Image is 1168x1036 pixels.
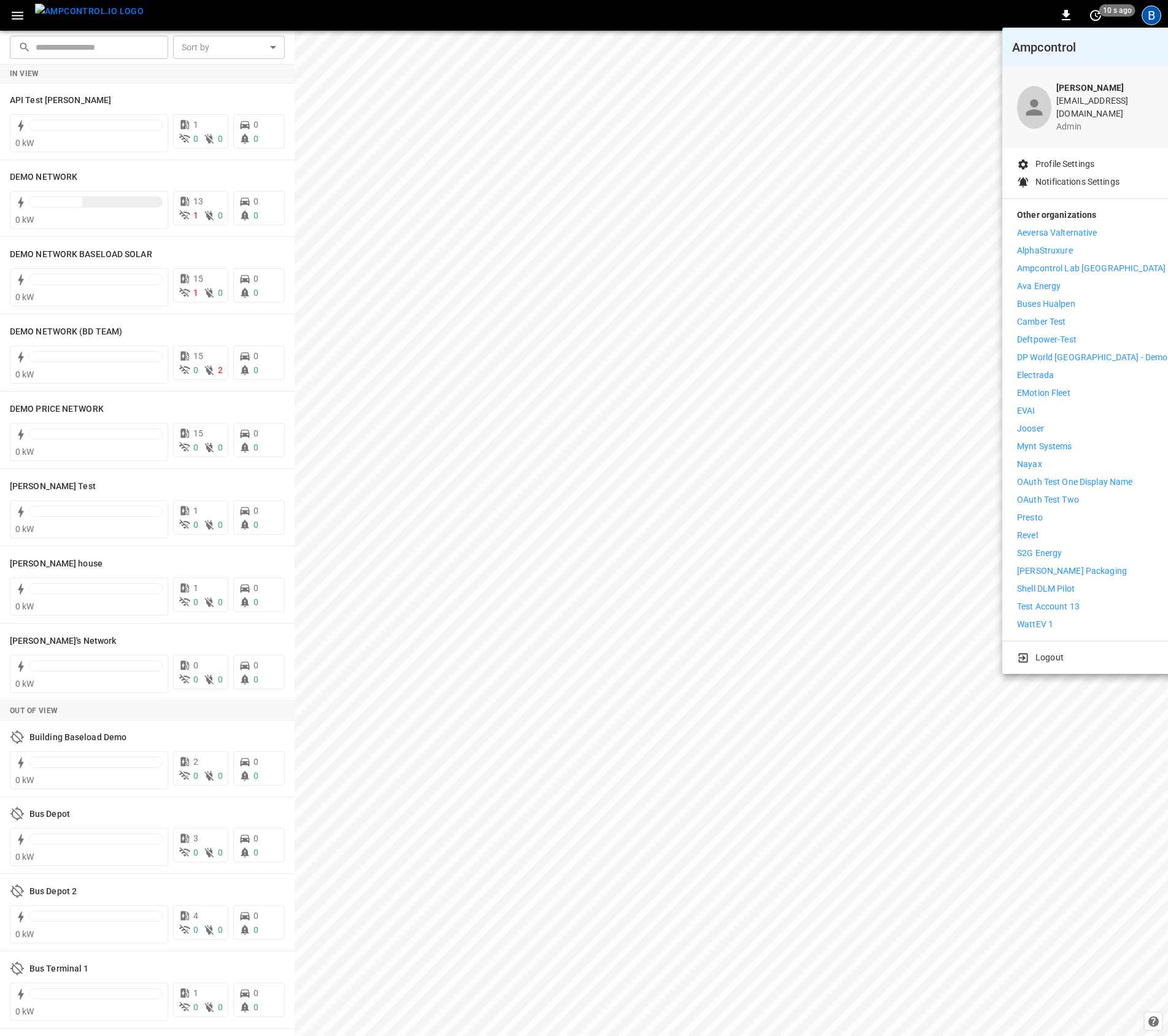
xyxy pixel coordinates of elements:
[1017,582,1075,595] p: Shell DLM Pilot
[1035,651,1064,664] p: Logout
[1017,280,1061,293] p: Ava Energy
[1056,120,1167,133] p: admin
[1017,547,1062,560] p: S2G Energy
[1017,209,1167,226] p: Other organizations
[1017,226,1097,239] p: Aeversa Valternative
[1017,618,1053,631] p: WattEV 1
[1035,176,1120,188] p: Notifications Settings
[1017,404,1035,417] p: EVAI
[1017,298,1075,311] p: Buses Hualpen
[1017,244,1073,257] p: AlphaStruxure
[1017,387,1070,400] p: eMotion Fleet
[1035,158,1094,171] p: Profile Settings
[1017,458,1042,471] p: Nayax
[1017,529,1038,542] p: Revel
[1017,333,1077,346] p: Deftpower-Test
[1017,351,1167,364] p: DP World [GEOGRAPHIC_DATA] - Demo
[1017,440,1072,453] p: Mynt Systems
[1017,315,1066,328] p: Camber Test
[1017,565,1127,578] p: [PERSON_NAME] Packaging
[1017,476,1133,489] p: OAuth Test One Display Name
[1017,600,1080,613] p: Test Account 13
[1017,493,1079,506] p: OAuth Test Two
[1017,422,1044,435] p: Jooser
[1017,262,1166,275] p: Ampcontrol Lab [GEOGRAPHIC_DATA]
[1017,369,1054,382] p: Electrada
[1017,86,1051,129] div: profile-icon
[1056,83,1124,93] b: [PERSON_NAME]
[1056,95,1167,120] p: [EMAIL_ADDRESS][DOMAIN_NAME]
[1017,511,1043,524] p: Presto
